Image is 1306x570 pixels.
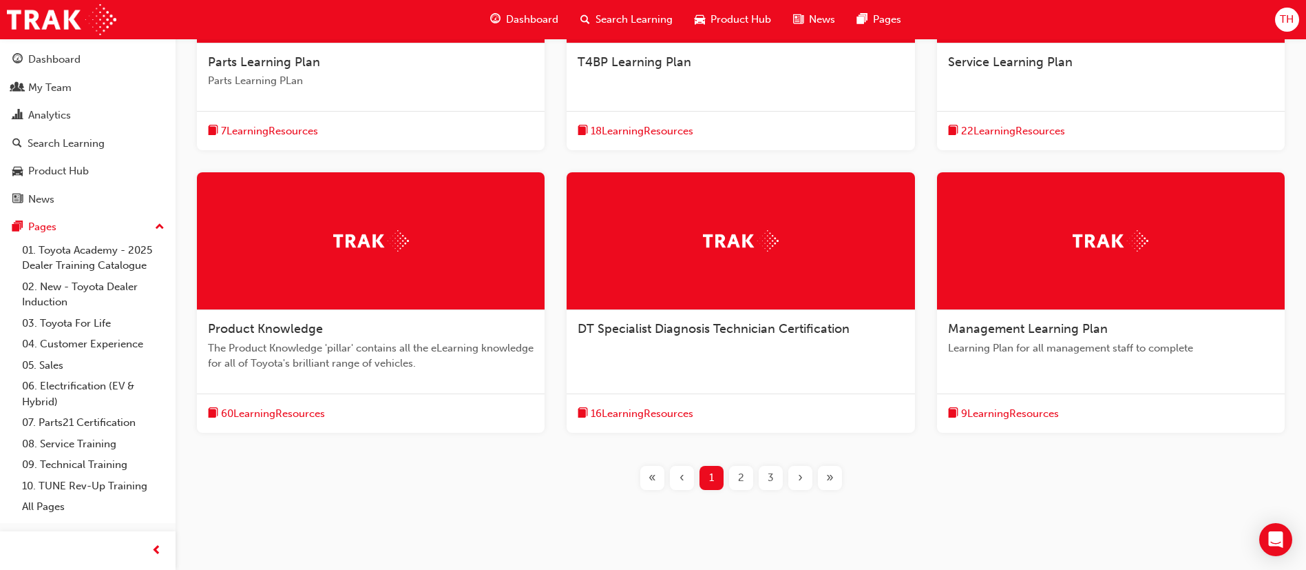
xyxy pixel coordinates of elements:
span: 18 Learning Resources [591,123,693,139]
a: 10. TUNE Rev-Up Training [17,476,170,497]
a: 09. Technical Training [17,454,170,476]
a: 01. Toyota Academy - 2025 Dealer Training Catalogue [17,240,170,276]
span: book-icon [578,123,588,140]
img: Trak [7,4,116,35]
span: book-icon [948,123,958,140]
button: book-icon7LearningResources [208,123,318,140]
button: DashboardMy TeamAnalyticsSearch LearningProduct HubNews [6,44,170,214]
a: car-iconProduct Hub [684,6,782,34]
span: 2 [738,470,744,486]
span: people-icon [12,82,23,94]
span: search-icon [580,11,590,28]
button: Last page [815,466,845,490]
span: Product Hub [710,12,771,28]
img: Trak [333,230,409,252]
a: Product Hub [6,159,170,184]
div: My Team [28,80,72,96]
button: Page 1 [697,466,726,490]
div: News [28,192,54,207]
a: Dashboard [6,47,170,72]
button: book-icon60LearningResources [208,405,325,423]
a: TrakProduct KnowledgeThe Product Knowledge 'pillar' contains all the eLearning knowledge for all ... [197,172,545,433]
span: Management Learning Plan [948,321,1108,336]
span: DT Specialist Diagnosis Technician Certification [578,321,850,336]
a: news-iconNews [782,6,846,34]
span: guage-icon [12,54,23,66]
span: car-icon [12,165,23,178]
button: Pages [6,214,170,240]
span: book-icon [208,405,218,423]
span: book-icon [578,405,588,423]
span: 16 Learning Resources [591,406,693,422]
a: 07. Parts21 Certification [17,412,170,434]
span: book-icon [948,405,958,423]
span: ‹ [680,470,684,486]
span: 9 Learning Resources [961,406,1059,422]
a: guage-iconDashboard [479,6,569,34]
span: News [809,12,835,28]
span: 1 [709,470,714,486]
a: My Team [6,75,170,101]
span: search-icon [12,138,22,150]
span: news-icon [793,11,803,28]
span: pages-icon [12,221,23,234]
button: Page 3 [756,466,786,490]
span: 3 [768,470,774,486]
span: car-icon [695,11,705,28]
div: Pages [28,219,56,235]
div: Open Intercom Messenger [1259,523,1292,556]
a: News [6,187,170,212]
span: « [649,470,656,486]
button: Next page [786,466,815,490]
a: TrakManagement Learning PlanLearning Plan for all management staff to completebook-icon9LearningR... [937,172,1285,433]
button: book-icon22LearningResources [948,123,1065,140]
a: pages-iconPages [846,6,912,34]
a: search-iconSearch Learning [569,6,684,34]
span: Product Knowledge [208,321,323,336]
span: news-icon [12,194,23,206]
span: Parts Learning Plan [208,54,320,70]
button: book-icon9LearningResources [948,405,1059,423]
span: Search Learning [596,12,673,28]
img: Trak [703,230,779,252]
a: 06. Electrification (EV & Hybrid) [17,376,170,412]
span: › [798,470,803,486]
button: Page 2 [726,466,756,490]
span: T4BP Learning Plan [578,54,691,70]
a: All Pages [17,496,170,518]
span: » [826,470,834,486]
span: Service Learning Plan [948,54,1073,70]
button: book-icon16LearningResources [578,405,693,423]
a: 02. New - Toyota Dealer Induction [17,276,170,313]
a: Analytics [6,103,170,128]
span: Dashboard [506,12,558,28]
span: prev-icon [151,542,162,560]
div: Dashboard [28,52,81,68]
button: Previous page [667,466,697,490]
span: up-icon [155,218,165,236]
div: Analytics [28,108,71,123]
span: TH [1280,12,1294,28]
a: 04. Customer Experience [17,334,170,355]
span: guage-icon [490,11,501,28]
a: TrakDT Specialist Diagnosis Technician Certificationbook-icon16LearningResources [567,172,914,433]
span: 7 Learning Resources [221,123,318,139]
div: Search Learning [28,136,105,152]
button: First page [638,466,667,490]
a: 05. Sales [17,355,170,376]
span: chart-icon [12,110,23,122]
span: 22 Learning Resources [961,123,1065,139]
span: Learning Plan for all management staff to complete [948,340,1274,356]
a: 03. Toyota For Life [17,313,170,334]
span: book-icon [208,123,218,140]
a: Search Learning [6,131,170,156]
a: 08. Service Training [17,434,170,455]
span: pages-icon [857,11,867,28]
div: Product Hub [28,163,89,179]
img: Trak [1073,230,1148,252]
span: The Product Knowledge 'pillar' contains all the eLearning knowledge for all of Toyota's brilliant... [208,340,534,371]
span: Pages [873,12,901,28]
button: TH [1275,8,1299,32]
